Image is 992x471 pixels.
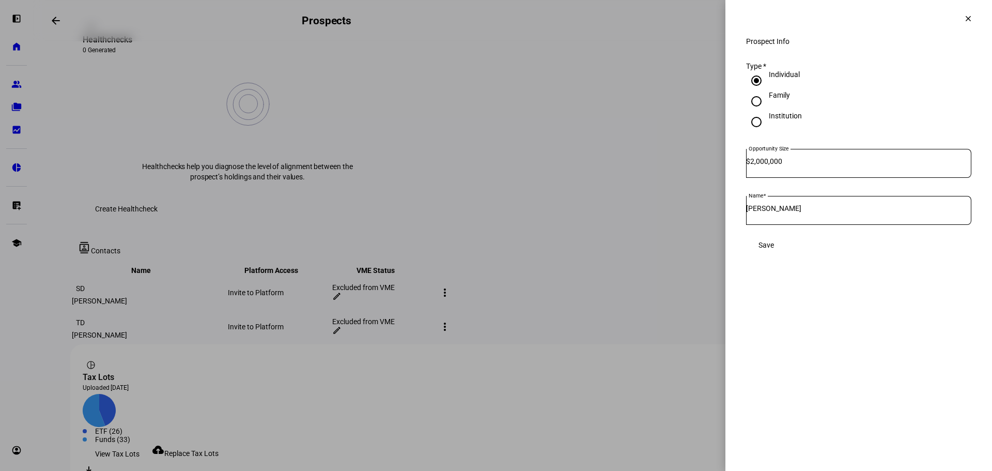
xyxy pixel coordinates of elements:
button: Save [746,235,786,255]
span: $ [746,157,750,165]
div: Prospect Info [746,37,971,45]
mat-icon: clear [964,14,973,23]
div: Institution [769,112,802,120]
span: Save [758,241,774,249]
mat-label: Opportunity Size [749,145,788,151]
div: Type * [746,62,971,70]
div: Individual [769,70,800,79]
div: Family [769,91,790,99]
mat-label: Name [749,192,763,199]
